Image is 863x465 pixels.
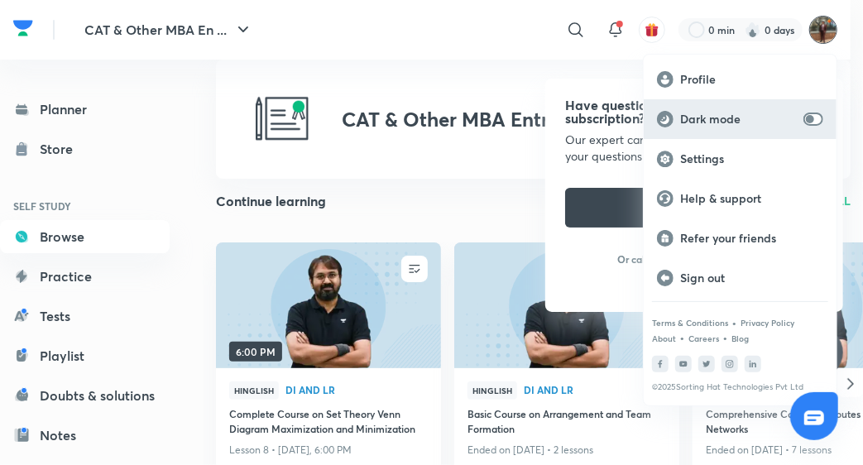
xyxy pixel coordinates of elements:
div: • [731,315,737,330]
div: • [679,330,685,345]
p: Profile [680,72,823,87]
a: Settings [644,139,837,179]
a: Careers [688,333,719,343]
a: Terms & Conditions [652,318,728,328]
a: Blog [731,333,749,343]
p: © 2025 Sorting Hat Technologies Pvt Ltd [652,382,828,392]
a: Refer your friends [644,218,837,258]
a: Privacy Policy [741,318,794,328]
div: • [722,330,728,345]
p: Sign out [680,271,823,285]
a: About [652,333,676,343]
p: Dark mode [680,112,797,127]
a: Help & support [644,179,837,218]
a: Profile [644,60,837,99]
p: Settings [680,151,823,166]
p: Refer your friends [680,231,823,246]
p: Help & support [680,191,823,206]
